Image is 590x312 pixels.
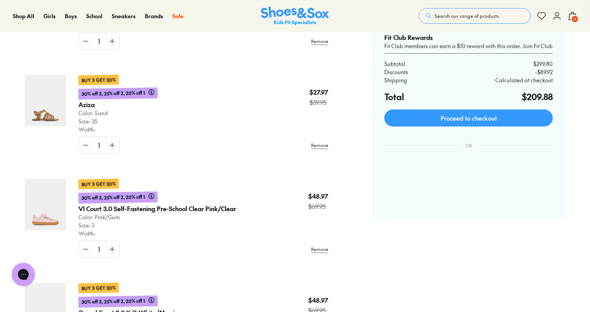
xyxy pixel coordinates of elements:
[81,297,145,306] span: 30% off 3, 25% off 2, 20% off 1
[384,90,404,103] h4: Total
[78,179,118,189] p: Buy 3 Get 30%
[78,221,236,229] p: Size: 3
[459,136,478,155] div: OR
[384,33,553,42] div: Fit Club Rewards
[384,109,553,127] a: Proceed to checkout
[93,33,105,50] div: 1
[13,12,34,20] a: Shop All
[522,90,553,103] h4: $209.88
[308,192,328,201] p: $48.97
[93,241,105,258] div: 1
[495,76,553,84] p: Calculated at checkout
[311,242,328,256] a: Remove
[78,117,158,125] p: Size: 35
[390,174,547,195] iframe: PayPal-paypal
[309,88,328,97] p: $27.97
[81,193,145,202] span: 30% off 3, 25% off 2, 20% off 1
[311,138,328,152] a: Remove
[8,260,39,289] iframe: Gorgias live chat messenger
[568,7,577,24] button: 4
[261,7,329,26] img: SNS_Logo_Responsive.svg
[261,7,329,26] a: Shoes & Sox
[78,101,158,109] p: Aziza
[78,205,236,213] p: Vl Court 3.0 Self-Fastening Pre-School Clear Pink/Clear
[308,202,328,211] s: $69.95
[25,179,66,230] img: 4-548232_1
[384,60,405,68] p: Subtotal
[78,229,236,237] p: Width:
[81,89,145,98] span: 30% off 3, 25% off 2, 20% off 1
[78,109,158,117] p: Color: Sand
[43,12,56,20] a: Girls
[533,60,553,68] p: $299.80
[25,75,66,126] img: 4-558118_1
[78,125,158,133] p: Width:
[93,137,105,154] div: 1
[145,12,163,20] a: Brands
[435,12,499,19] span: Search our range of products
[309,98,328,107] s: $39.95
[419,8,531,24] button: Search our range of products
[65,12,77,20] a: Boys
[78,213,236,221] p: Color: Pink/Gum
[384,76,407,84] p: Shipping
[311,34,328,48] a: Remove
[86,12,102,20] a: School
[112,12,135,20] a: Sneakers
[571,15,579,23] span: 4
[535,68,553,76] p: -$89.92
[384,42,553,50] div: Fit Club members can earn a $10 reward with this order. Join Fit Club
[384,68,408,76] p: Discounts
[308,296,328,305] p: $48.97
[78,75,118,85] p: Buy 3 Get 30%
[172,12,184,20] a: Sale
[78,283,118,293] p: Buy 3 Get 30%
